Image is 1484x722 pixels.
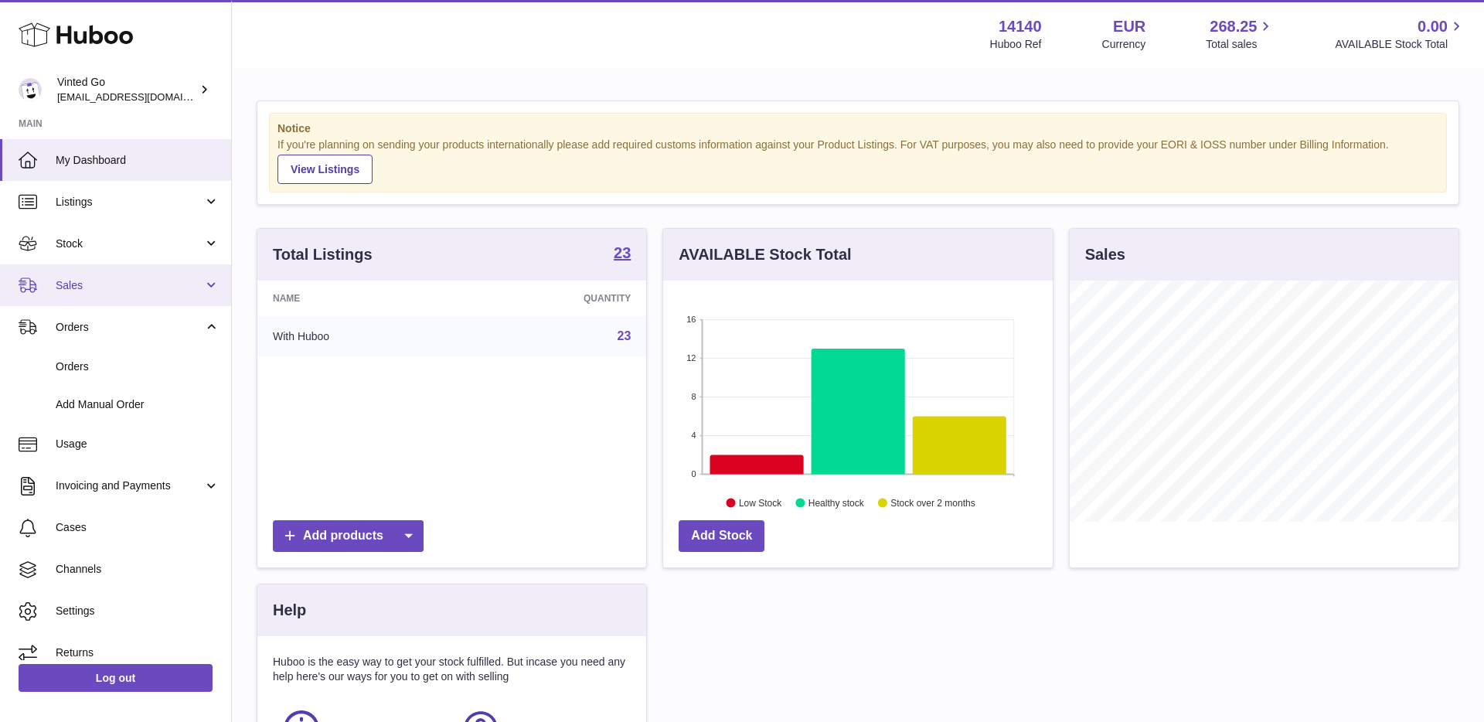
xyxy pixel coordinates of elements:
td: With Huboo [257,316,463,356]
span: 0.00 [1418,16,1448,37]
span: Sales [56,278,203,293]
a: 0.00 AVAILABLE Stock Total [1335,16,1465,52]
h3: Sales [1085,244,1125,265]
text: 12 [687,353,696,363]
h3: Help [273,600,306,621]
span: Orders [56,359,220,374]
span: Cases [56,520,220,535]
div: Currency [1102,37,1146,52]
text: Low Stock [739,497,782,508]
a: 268.25 Total sales [1206,16,1275,52]
a: 23 [614,245,631,264]
span: 268.25 [1210,16,1257,37]
span: Usage [56,437,220,451]
span: Add Manual Order [56,397,220,412]
span: Total sales [1206,37,1275,52]
text: Healthy stock [808,497,865,508]
span: Settings [56,604,220,618]
th: Quantity [463,281,647,316]
a: 23 [618,329,631,342]
text: 16 [687,315,696,324]
p: Huboo is the easy way to get your stock fulfilled. But incase you need any help here's our ways f... [273,655,631,684]
strong: 14140 [999,16,1042,37]
strong: Notice [277,121,1438,136]
text: 4 [692,431,696,440]
span: Orders [56,320,203,335]
div: Vinted Go [57,75,196,104]
span: Stock [56,237,203,251]
text: 0 [692,469,696,478]
div: If you're planning on sending your products internationally please add required customs informati... [277,138,1438,184]
strong: 23 [614,245,631,261]
a: View Listings [277,155,373,184]
h3: AVAILABLE Stock Total [679,244,851,265]
span: Channels [56,562,220,577]
text: Stock over 2 months [891,497,975,508]
h3: Total Listings [273,244,373,265]
div: Huboo Ref [990,37,1042,52]
th: Name [257,281,463,316]
span: [EMAIL_ADDRESS][DOMAIN_NAME] [57,90,227,103]
span: Listings [56,195,203,209]
span: AVAILABLE Stock Total [1335,37,1465,52]
a: Log out [19,664,213,692]
a: Add Stock [679,520,764,552]
img: giedre.bartusyte@vinted.com [19,78,42,101]
a: Add products [273,520,424,552]
text: 8 [692,392,696,401]
span: My Dashboard [56,153,220,168]
strong: EUR [1113,16,1145,37]
span: Invoicing and Payments [56,478,203,493]
span: Returns [56,645,220,660]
